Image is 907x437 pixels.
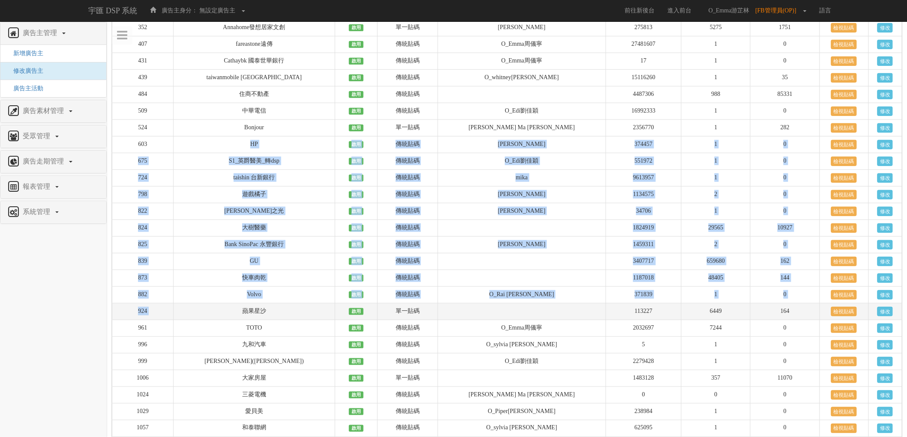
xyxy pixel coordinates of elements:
[112,303,174,320] td: 924
[606,70,681,86] td: 15116260
[378,320,438,337] td: 傳統貼碼
[112,53,174,70] td: 431
[173,337,335,354] td: 九和汽車
[438,120,606,137] td: [PERSON_NAME] Ma [PERSON_NAME]
[173,153,335,170] td: S1_英爵醫美_轉dsp
[112,137,174,153] td: 603
[682,237,751,253] td: 2
[7,85,43,92] span: 廣告主活動
[112,170,174,187] td: 724
[606,220,681,237] td: 1824919
[751,170,820,187] td: 0
[112,320,174,337] td: 961
[877,424,893,433] a: 修改
[112,86,174,103] td: 484
[877,173,893,183] a: 修改
[438,53,606,70] td: O_Emma周儀寧
[831,407,857,416] a: 檢視貼碼
[112,153,174,170] td: 675
[349,91,364,98] span: 啟用
[378,137,438,153] td: 傳統貼碼
[173,137,335,153] td: HP
[682,137,751,153] td: 1
[438,203,606,220] td: [PERSON_NAME]
[751,287,820,303] td: 0
[751,354,820,370] td: 0
[173,370,335,387] td: 大家房屋
[606,103,681,120] td: 16992333
[112,420,174,437] td: 1057
[349,425,364,432] span: 啟用
[112,36,174,53] td: 407
[378,187,438,203] td: 傳統貼碼
[349,24,364,31] span: 啟用
[349,225,364,232] span: 啟用
[112,287,174,303] td: 882
[349,208,364,215] span: 啟用
[21,208,54,215] span: 系統管理
[877,407,893,416] a: 修改
[606,404,681,420] td: 238984
[751,303,820,320] td: 164
[877,324,893,333] a: 修改
[831,73,857,83] a: 檢視貼碼
[349,392,364,398] span: 啟用
[751,86,820,103] td: 85331
[438,337,606,354] td: O_sylvia [PERSON_NAME]
[606,53,681,70] td: 17
[173,237,335,253] td: Bank SinoPac 永豐銀行
[349,241,364,248] span: 啟用
[831,324,857,333] a: 檢視貼碼
[751,220,820,237] td: 10927
[349,175,364,181] span: 啟用
[682,170,751,187] td: 1
[378,220,438,237] td: 傳統貼碼
[682,203,751,220] td: 1
[751,137,820,153] td: 0
[173,404,335,420] td: 愛貝美
[704,7,754,14] span: O_Emma游芷林
[21,107,68,114] span: 廣告素材管理
[831,390,857,400] a: 檢視貼碼
[173,320,335,337] td: TOTO
[162,7,198,14] span: 廣告主身分：
[438,387,606,404] td: [PERSON_NAME] Ma [PERSON_NAME]
[173,20,335,36] td: Annahome發想居家文創
[831,173,857,183] a: 檢視貼碼
[349,74,364,81] span: 啟用
[877,123,893,133] a: 修改
[112,253,174,270] td: 839
[751,370,820,387] td: 11070
[831,223,857,233] a: 檢視貼碼
[378,36,438,53] td: 傳統貼碼
[831,207,857,216] a: 檢視貼碼
[831,140,857,149] a: 檢視貼碼
[831,307,857,316] a: 檢視貼碼
[682,36,751,53] td: 1
[877,273,893,283] a: 修改
[173,103,335,120] td: 中華電信
[378,253,438,270] td: 傳統貼碼
[438,170,606,187] td: mika
[831,56,857,66] a: 檢視貼碼
[349,308,364,315] span: 啟用
[378,337,438,354] td: 傳統貼碼
[378,153,438,170] td: 傳統貼碼
[682,354,751,370] td: 1
[877,56,893,66] a: 修改
[751,320,820,337] td: 0
[877,140,893,149] a: 修改
[831,157,857,166] a: 檢視貼碼
[349,275,364,282] span: 啟用
[378,303,438,320] td: 單一貼碼
[751,387,820,404] td: 0
[682,253,751,270] td: 659680
[438,420,606,437] td: O_sylvia [PERSON_NAME]
[606,337,681,354] td: 5
[831,23,857,33] a: 檢視貼碼
[378,237,438,253] td: 傳統貼碼
[682,420,751,437] td: 1
[877,157,893,166] a: 修改
[112,337,174,354] td: 996
[682,70,751,86] td: 1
